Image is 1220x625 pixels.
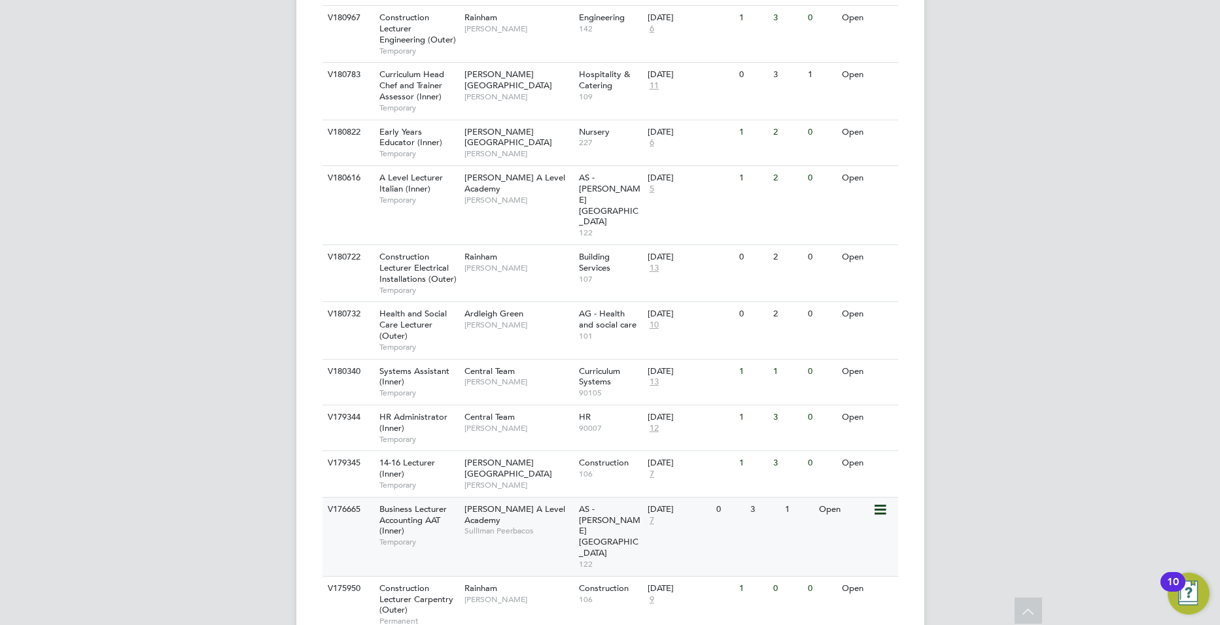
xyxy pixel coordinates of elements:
div: 2 [770,302,804,326]
span: 7 [648,515,656,526]
span: Temporary [379,537,458,547]
div: 0 [805,360,839,384]
div: [DATE] [648,173,733,184]
span: Temporary [379,103,458,113]
div: 3 [747,498,781,522]
span: 122 [579,559,641,569]
span: [PERSON_NAME] [464,263,572,273]
div: 1 [736,166,770,190]
span: [PERSON_NAME] [464,195,572,205]
span: Temporary [379,480,458,490]
div: 0 [805,451,839,475]
div: 1 [736,577,770,601]
span: Rainham [464,12,497,23]
div: 1 [736,360,770,384]
span: Health and Social Care Lecturer (Outer) [379,308,447,341]
div: V180732 [324,302,370,326]
span: HR Administrator (Inner) [379,411,447,433]
span: Hospitality & Catering [579,69,630,91]
div: [DATE] [648,412,733,423]
div: 10 [1167,582,1179,599]
span: [PERSON_NAME] [464,594,572,605]
div: [DATE] [648,504,710,515]
span: [PERSON_NAME] [464,148,572,159]
span: AG - Health and social care [579,308,636,330]
span: 106 [579,594,641,605]
div: 1 [782,498,816,522]
div: [DATE] [648,12,733,24]
span: 9 [648,594,656,605]
span: 106 [579,469,641,479]
span: Engineering [579,12,625,23]
span: Building Services [579,251,610,273]
div: [DATE] [648,69,733,80]
div: Open [839,577,896,601]
span: Nursery [579,126,610,137]
span: Temporary [379,195,458,205]
span: 7 [648,469,656,480]
div: 3 [770,451,804,475]
span: Systems Assistant (Inner) [379,365,449,388]
span: Rainham [464,251,497,262]
div: Open [839,360,896,384]
span: [PERSON_NAME] [464,320,572,330]
span: 122 [579,228,641,238]
div: 1 [736,120,770,144]
div: Open [816,498,873,522]
span: [PERSON_NAME] A Level Academy [464,503,565,526]
div: [DATE] [648,309,733,320]
span: Construction [579,457,629,468]
span: 90105 [579,388,641,398]
div: [DATE] [648,583,733,594]
div: 0 [805,577,839,601]
div: 1 [736,451,770,475]
div: 0 [805,245,839,269]
div: V179344 [324,405,370,430]
span: 13 [648,263,661,274]
div: Open [839,245,896,269]
div: V180340 [324,360,370,384]
div: Open [839,63,896,87]
div: 3 [770,405,804,430]
span: Temporary [379,342,458,352]
span: 101 [579,331,641,341]
div: [DATE] [648,366,733,377]
span: Business Lecturer Accounting AAT (Inner) [379,503,447,537]
div: 1 [770,360,804,384]
span: [PERSON_NAME] [464,423,572,433]
span: AS - [PERSON_NAME][GEOGRAPHIC_DATA] [579,503,640,559]
span: Early Years Educator (Inner) [379,126,442,148]
div: 0 [805,166,839,190]
span: [PERSON_NAME][GEOGRAPHIC_DATA] [464,457,552,479]
div: 2 [770,245,804,269]
span: 14-16 Lecturer (Inner) [379,457,435,479]
span: Rainham [464,583,497,594]
span: Temporary [379,46,458,56]
span: Temporary [379,148,458,159]
div: Open [839,451,896,475]
div: [DATE] [648,458,733,469]
span: 11 [648,80,661,92]
div: V180722 [324,245,370,269]
div: Open [839,166,896,190]
div: 0 [736,63,770,87]
span: 109 [579,92,641,102]
span: Curriculum Systems [579,365,620,388]
span: 107 [579,274,641,284]
span: Curriculum Head Chef and Trainer Assessor (Inner) [379,69,444,102]
span: Temporary [379,388,458,398]
span: [PERSON_NAME] [464,24,572,34]
span: Temporary [379,285,458,296]
div: Open [839,6,896,30]
div: 3 [770,6,804,30]
span: [PERSON_NAME] [464,480,572,490]
div: 0 [770,577,804,601]
span: Ardleigh Green [464,308,523,319]
div: 2 [770,166,804,190]
span: [PERSON_NAME][GEOGRAPHIC_DATA] [464,126,552,148]
span: 227 [579,137,641,148]
div: 0 [805,302,839,326]
span: Construction Lecturer Carpentry (Outer) [379,583,453,616]
span: 12 [648,423,661,434]
span: [PERSON_NAME][GEOGRAPHIC_DATA] [464,69,552,91]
